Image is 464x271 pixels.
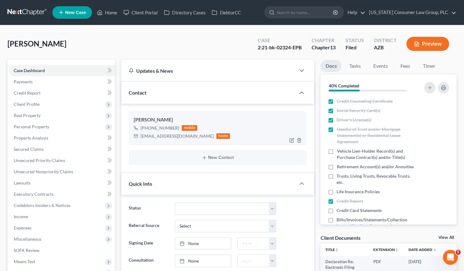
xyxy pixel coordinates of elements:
[418,60,440,72] a: Timer
[337,207,382,214] span: Credit Card Statements
[337,189,380,195] span: Life Insurance Policies
[9,144,115,155] a: Secured Claims
[330,44,336,50] span: 13
[14,191,54,197] span: Executory Contracts
[175,238,231,249] a: None
[312,44,336,51] div: Chapter
[14,180,31,185] span: Lawsuits
[346,44,364,51] div: Filed
[374,44,396,51] div: AZB
[320,60,342,72] a: Docs
[238,238,269,249] input: -- : --
[344,7,365,18] a: Help
[438,235,454,240] a: View All
[344,60,366,72] a: Tasks
[373,247,399,252] a: Extensionunfold_more
[14,214,28,219] span: Income
[126,237,172,250] label: Signing Date
[65,10,86,15] span: New Case
[337,217,417,229] span: Bills/Invoices/Statements/Collection Letters/Creditor Correspondence
[395,248,399,252] i: unfold_more
[9,76,115,87] a: Payments
[7,39,66,48] span: [PERSON_NAME]
[9,245,115,256] a: SOFA Review
[141,133,214,139] div: [EMAIL_ADDRESS][DOMAIN_NAME]
[126,220,172,232] label: Referral Source
[238,255,269,267] input: -- : --
[337,173,417,185] span: Trusts, Living Trusts, Revocable Trusts, etc.
[9,155,115,166] a: Unsecured Priority Claims
[14,146,44,152] span: Secured Claims
[9,132,115,144] a: Property Analysis
[126,202,172,215] label: Status
[337,126,417,145] span: Deed(s) of Trust and/or Mortgage Statement(s) or Residential Lease Agreement
[14,101,40,107] span: Client Profile
[328,83,359,88] strong: 40% Completed
[337,107,380,114] span: Social Security Card(s)
[337,148,417,160] span: Vehicle Lien-Holder Record(s) and Purchase Contract(s) and/or Title(s)
[175,255,231,267] a: None
[14,259,35,264] span: Means Test
[14,79,33,84] span: Payments
[14,90,41,96] span: Credit Report
[258,44,302,51] div: 2:21-bk-02324-EPB
[335,248,339,252] i: unfold_more
[337,98,392,104] span: Credit Counseling Certificate
[346,37,364,44] div: Status
[134,116,302,124] div: [PERSON_NAME]
[94,7,120,18] a: Home
[443,250,458,265] iframe: Intercom live chat
[456,250,461,255] span: 5
[129,90,146,96] span: Contact
[208,7,244,18] a: DebtorCC
[320,234,360,241] div: Client Documents
[129,67,288,74] div: Updates & News
[374,37,396,44] div: District
[337,117,371,123] span: Driver's License(s)
[134,155,302,160] button: New Contact
[216,133,230,139] div: home
[312,37,336,44] div: Chapter
[126,254,172,267] label: Consultation
[161,7,208,18] a: Directory Cases
[9,189,115,200] a: Executory Contracts
[141,125,179,131] div: [PHONE_NUMBER]
[433,248,437,252] i: expand_more
[182,125,197,131] div: mobile
[14,158,65,163] span: Unsecured Priority Claims
[325,247,339,252] a: Titleunfold_more
[9,166,115,177] a: Unsecured Nonpriority Claims
[14,135,48,140] span: Property Analysis
[337,164,414,170] span: Retirement Account(s) and/or Annuities
[9,87,115,99] a: Credit Report
[395,60,415,72] a: Fees
[129,181,152,187] span: Quick Info
[14,225,31,230] span: Expenses
[14,113,41,118] span: Real Property
[406,37,449,51] button: Preview
[9,65,115,76] a: Case Dashboard
[120,7,161,18] a: Client Portal
[337,198,363,204] span: Credit Report
[14,169,73,174] span: Unsecured Nonpriority Claims
[368,60,393,72] a: Events
[258,37,302,44] div: Case
[9,177,115,189] a: Lawsuits
[14,68,45,73] span: Case Dashboard
[277,7,334,18] input: Search by name...
[14,236,41,242] span: Miscellaneous
[14,124,49,129] span: Personal Property
[409,247,437,252] a: Date Added expand_more
[14,203,70,208] span: Codebtors Insiders & Notices
[14,248,40,253] span: SOFA Review
[366,7,456,18] a: [US_STATE] Consumer Law Group, PLC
